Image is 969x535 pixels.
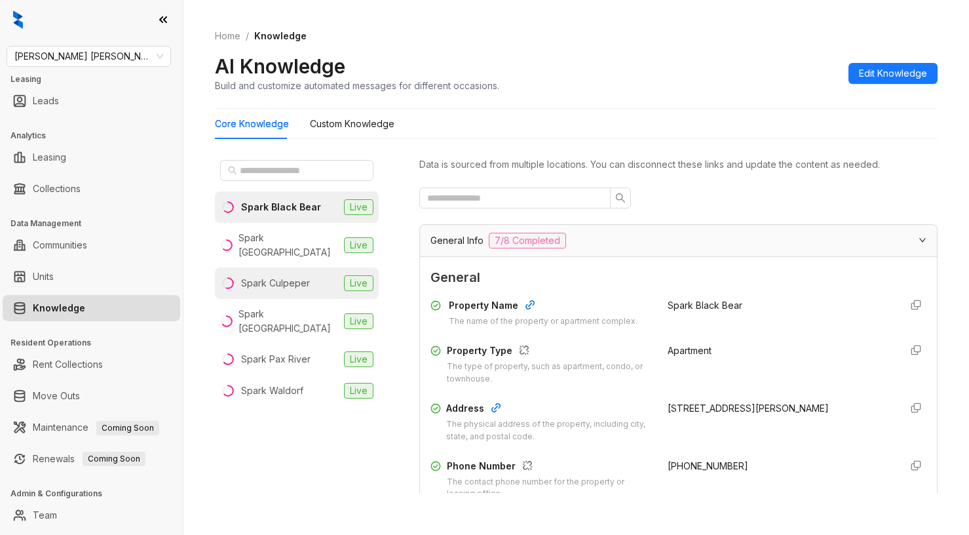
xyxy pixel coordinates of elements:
[3,502,180,528] li: Team
[344,313,373,329] span: Live
[3,446,180,472] li: Renewals
[420,225,937,256] div: General Info7/8 Completed
[447,361,653,386] div: The type of property, such as apartment, condo, or townhouse.
[430,267,926,288] span: General
[33,446,145,472] a: RenewalsComing Soon
[668,345,712,356] span: Apartment
[615,193,626,203] span: search
[3,351,180,378] li: Rent Collections
[3,264,180,290] li: Units
[489,233,566,248] span: 7/8 Completed
[430,233,484,248] span: General Info
[241,352,311,367] div: Spark Pax River
[419,157,938,172] div: Data is sourced from multiple locations. You can disconnect these links and update the content as...
[446,418,652,443] div: The physical address of the property, including city, state, and postal code.
[848,63,938,84] button: Edit Knowledge
[10,130,183,142] h3: Analytics
[33,383,80,409] a: Move Outs
[859,66,927,81] span: Edit Knowledge
[33,295,85,321] a: Knowledge
[33,88,59,114] a: Leads
[3,232,180,258] li: Communities
[238,231,339,260] div: Spark [GEOGRAPHIC_DATA]
[447,344,653,361] div: Property Type
[344,199,373,215] span: Live
[33,502,57,528] a: Team
[344,275,373,291] span: Live
[449,298,637,315] div: Property Name
[446,401,652,418] div: Address
[83,452,145,466] span: Coming Soon
[3,176,180,202] li: Collections
[33,144,66,170] a: Leasing
[668,460,748,471] span: [PHONE_NUMBER]
[3,88,180,114] li: Leads
[10,488,183,500] h3: Admin & Configurations
[344,383,373,399] span: Live
[241,276,310,290] div: Spark Culpeper
[447,476,652,501] div: The contact phone number for the property or leasing office.
[246,29,249,43] li: /
[254,30,307,41] span: Knowledge
[3,144,180,170] li: Leasing
[241,200,321,214] div: Spark Black Bear
[33,351,103,378] a: Rent Collections
[212,29,243,43] a: Home
[215,117,289,131] div: Core Knowledge
[241,384,303,398] div: Spark Waldorf
[215,54,345,79] h2: AI Knowledge
[449,315,637,328] div: The name of the property or apartment complex.
[3,295,180,321] li: Knowledge
[228,166,237,175] span: search
[10,73,183,85] h3: Leasing
[668,401,889,416] div: [STREET_ADDRESS][PERSON_NAME]
[96,421,159,435] span: Coming Soon
[33,264,54,290] a: Units
[447,459,652,476] div: Phone Number
[10,218,183,229] h3: Data Management
[238,307,339,336] div: Spark [GEOGRAPHIC_DATA]
[13,10,23,29] img: logo
[33,176,81,202] a: Collections
[344,237,373,253] span: Live
[668,300,742,311] span: Spark Black Bear
[344,351,373,367] span: Live
[215,79,499,92] div: Build and customize automated messages for different occasions.
[919,236,926,244] span: expanded
[310,117,394,131] div: Custom Knowledge
[3,414,180,441] li: Maintenance
[14,47,163,66] span: Gates Hudson
[33,232,87,258] a: Communities
[3,383,180,409] li: Move Outs
[10,337,183,349] h3: Resident Operations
